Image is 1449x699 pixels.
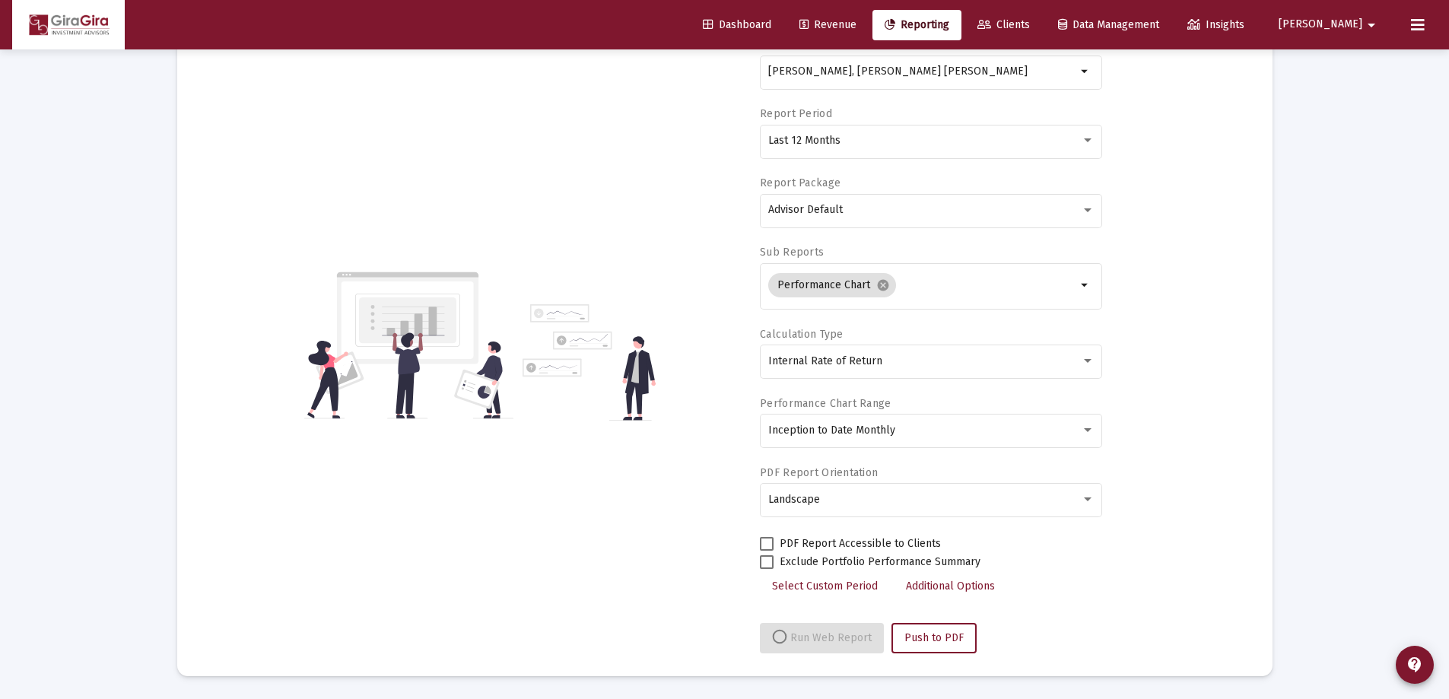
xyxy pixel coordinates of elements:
img: reporting-alt [523,304,656,421]
mat-chip-list: Selection [768,270,1076,300]
label: Calculation Type [760,328,843,341]
span: Dashboard [703,18,771,31]
label: Performance Chart Range [760,397,891,410]
span: Insights [1187,18,1244,31]
a: Insights [1175,10,1257,40]
span: [PERSON_NAME] [1279,18,1362,31]
a: Reporting [872,10,961,40]
span: Exclude Portfolio Performance Summary [780,553,980,571]
span: Run Web Report [772,631,872,644]
span: Data Management [1058,18,1159,31]
span: Reporting [885,18,949,31]
label: Report Package [760,176,840,189]
span: Last 12 Months [768,134,840,147]
mat-icon: arrow_drop_down [1076,276,1095,294]
label: PDF Report Orientation [760,466,878,479]
a: Clients [965,10,1042,40]
a: Revenue [787,10,869,40]
button: [PERSON_NAME] [1260,9,1399,40]
span: Landscape [768,493,820,506]
mat-icon: cancel [876,278,890,292]
label: Report Period [760,107,832,120]
mat-icon: arrow_drop_down [1076,62,1095,81]
span: PDF Report Accessible to Clients [780,535,941,553]
span: Select Custom Period [772,580,878,593]
mat-chip: Performance Chart [768,273,896,297]
mat-icon: arrow_drop_down [1362,10,1381,40]
span: Inception to Date Monthly [768,424,895,437]
button: Run Web Report [760,623,884,653]
span: Revenue [799,18,856,31]
span: Push to PDF [904,631,964,644]
span: Clients [977,18,1030,31]
input: Search or select an account or household [768,65,1076,78]
span: Additional Options [906,580,995,593]
a: Dashboard [691,10,783,40]
span: Internal Rate of Return [768,354,882,367]
a: Data Management [1046,10,1171,40]
label: Sub Reports [760,246,824,259]
button: Push to PDF [891,623,977,653]
span: Advisor Default [768,203,843,216]
mat-icon: contact_support [1406,656,1424,674]
img: Dashboard [24,10,113,40]
img: reporting [304,270,513,421]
